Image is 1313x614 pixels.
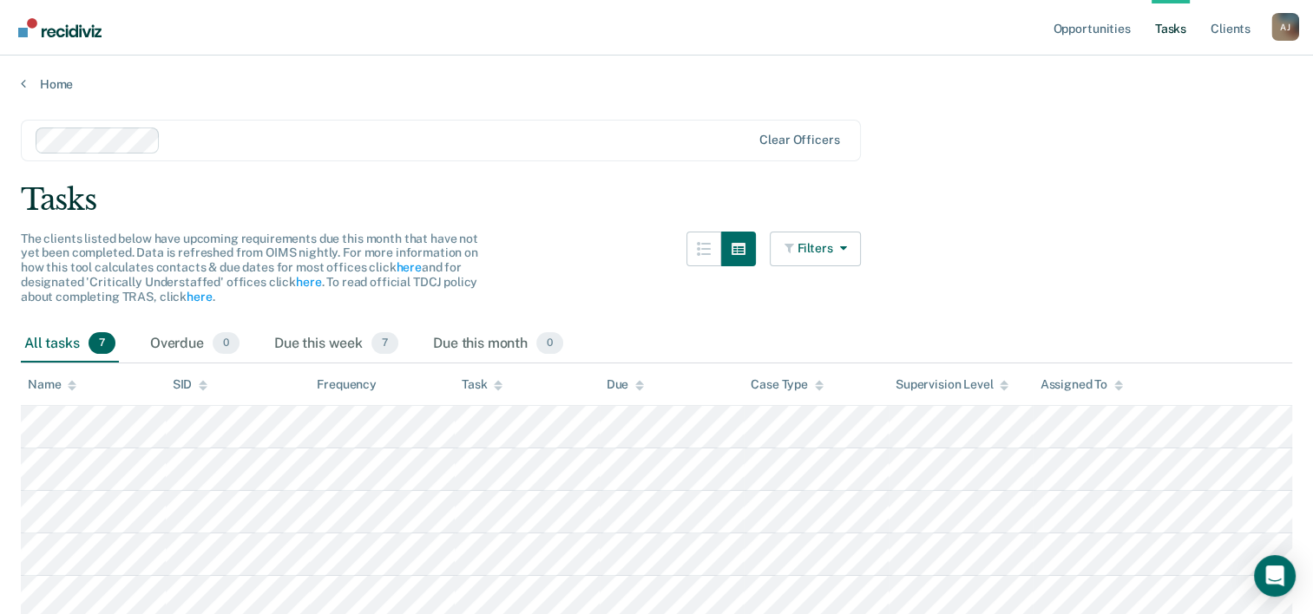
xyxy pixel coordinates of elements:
[187,290,212,304] a: here
[462,377,502,392] div: Task
[271,325,402,363] div: Due this week7
[896,377,1009,392] div: Supervision Level
[607,377,645,392] div: Due
[296,275,321,289] a: here
[21,325,119,363] div: All tasks7
[21,76,1292,92] a: Home
[173,377,208,392] div: SID
[89,332,115,355] span: 7
[1271,13,1299,41] button: Profile dropdown button
[147,325,243,363] div: Overdue0
[770,232,862,266] button: Filters
[396,260,421,274] a: here
[1040,377,1122,392] div: Assigned To
[18,18,102,37] img: Recidiviz
[430,325,567,363] div: Due this month0
[536,332,563,355] span: 0
[28,377,76,392] div: Name
[1271,13,1299,41] div: A J
[21,182,1292,218] div: Tasks
[317,377,377,392] div: Frequency
[21,232,478,304] span: The clients listed below have upcoming requirements due this month that have not yet been complet...
[213,332,240,355] span: 0
[751,377,824,392] div: Case Type
[371,332,398,355] span: 7
[759,133,839,147] div: Clear officers
[1254,555,1296,597] div: Open Intercom Messenger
